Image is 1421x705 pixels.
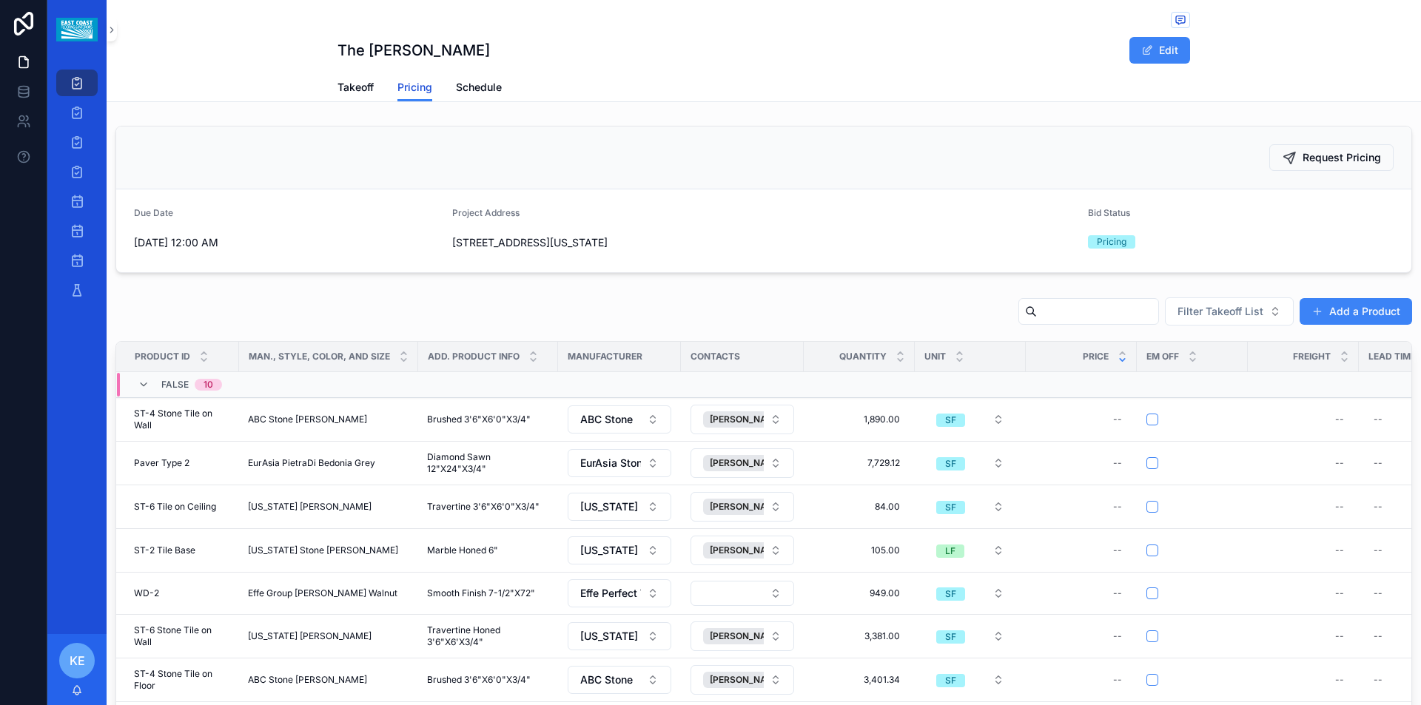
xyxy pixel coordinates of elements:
[1335,457,1344,469] div: --
[924,406,1016,433] button: Select Button
[1335,630,1344,642] div: --
[703,672,804,688] button: Unselect 442
[1165,297,1294,325] button: Select Button
[710,674,783,686] span: [PERSON_NAME]
[945,501,956,514] div: SF
[1374,587,1383,599] div: --
[134,235,440,250] span: [DATE] 12:00 AM
[427,674,531,686] span: Brushed 3'6"X6'0"X3/4"
[1335,587,1344,599] div: --
[134,501,216,513] span: ST-6 Tile on Ceiling
[161,379,189,391] span: FALSE
[248,501,372,513] span: [US_STATE] [PERSON_NAME]
[134,587,159,599] span: WD-2
[568,351,642,362] span: Manufacturer
[691,405,794,434] button: Select Button
[337,40,490,61] h1: The [PERSON_NAME]
[703,628,804,644] button: Unselect 610
[691,448,794,478] button: Select Button
[819,457,900,469] span: 7,729.12
[1146,351,1179,362] span: Em Off
[134,624,230,648] span: ST-6 Stone Tile on Wall
[397,74,432,102] a: Pricing
[924,351,946,362] span: Unit
[134,544,195,556] span: ST-2 Tile Base
[710,630,783,642] span: [PERSON_NAME]
[580,629,641,644] span: [US_STATE] Stone
[248,587,397,599] span: Effe Group [PERSON_NAME] Walnut
[134,668,230,692] span: ST-4 Stone Tile on Floor
[1113,457,1122,469] div: --
[1113,587,1122,599] div: --
[427,587,535,599] span: Smooth Finish 7-1/2"X72"
[1300,298,1412,325] button: Add a Product
[691,536,794,565] button: Select Button
[691,351,740,362] span: Contacts
[1374,544,1383,556] div: --
[1097,235,1126,249] div: Pricing
[691,621,794,651] button: Select Button
[1335,674,1344,686] div: --
[710,414,783,425] span: [PERSON_NAME]
[819,587,900,599] span: 949.00
[1178,304,1263,319] span: Filter Takeoff List
[1113,630,1122,642] div: --
[337,74,374,104] a: Takeoff
[924,493,1016,520] button: Select Button
[134,207,173,218] span: Due Date
[568,449,671,477] button: Select Button
[248,457,375,469] span: EurAsia PietraDi Bedonia Grey
[703,455,804,471] button: Unselect 501
[945,544,955,558] div: LF
[924,580,1016,607] button: Select Button
[70,652,85,669] span: KE
[134,457,189,469] span: Paver Type 2
[248,414,367,425] span: ABC Stone [PERSON_NAME]
[1113,674,1122,686] div: --
[580,412,633,427] span: ABC Stone
[924,537,1016,564] button: Select Button
[568,493,671,521] button: Select Button
[1088,207,1130,218] span: Bid Status
[249,351,390,362] span: Man., Style, Color, and Size
[1113,414,1122,425] div: --
[135,351,190,362] span: Product ID
[568,536,671,564] button: Select Button
[710,544,783,556] span: [PERSON_NAME]
[1303,150,1381,165] span: Request Pricing
[337,80,374,95] span: Takeoff
[1374,630,1383,642] div: --
[248,674,367,686] span: ABC Stone [PERSON_NAME]
[1293,351,1331,362] span: Freight
[691,492,794,522] button: Select Button
[1335,414,1344,425] div: --
[397,80,432,95] span: Pricing
[452,207,520,218] span: Project Address
[456,80,502,95] span: Schedule
[1374,674,1383,686] div: --
[580,543,641,558] span: [US_STATE] Stone
[819,501,900,513] span: 84.00
[568,622,671,650] button: Select Button
[945,674,956,687] div: SF
[204,379,213,391] div: 10
[1374,501,1383,513] div: --
[47,59,107,323] div: scrollable content
[924,450,1016,476] button: Select Button
[427,451,549,475] span: Diamond Sawn 12"X24"X3/4"
[427,414,531,425] span: Brushed 3'6"X6'0"X3/4"
[691,665,794,695] button: Select Button
[456,74,502,104] a: Schedule
[819,544,900,556] span: 105.00
[703,411,804,428] button: Unselect 442
[691,581,794,606] button: Select Button
[703,499,804,515] button: Unselect 610
[1113,544,1122,556] div: --
[945,414,956,427] div: SF
[248,630,372,642] span: [US_STATE] [PERSON_NAME]
[924,667,1016,693] button: Select Button
[710,501,783,513] span: [PERSON_NAME]
[703,542,804,559] button: Unselect 610
[1374,414,1383,425] div: --
[819,630,900,642] span: 3,381.00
